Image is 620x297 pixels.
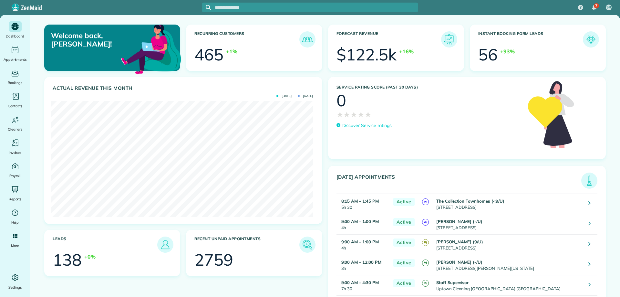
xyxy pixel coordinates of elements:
[341,260,381,265] strong: 9:00 AM - 12:00 PM
[393,279,415,287] span: Active
[8,80,23,86] span: Bookings
[336,31,441,48] h3: Forecast Revenue
[194,237,299,253] h3: Recent unpaid appointments
[3,161,27,179] a: Payroll
[226,48,237,55] div: +1%
[422,260,429,266] span: V(
[3,91,27,109] a: Contacts
[343,109,350,120] span: ★
[336,174,582,189] h3: [DATE] Appointments
[436,219,482,224] strong: [PERSON_NAME] (-/U)
[435,214,584,234] td: [STREET_ADDRESS]
[301,33,314,46] img: icon_recurring_customers-cf858462ba22bcd05b5a5880d41d6543d210077de5bb9ebc9590e49fd87d84ed.png
[3,138,27,156] a: Invoices
[435,275,584,295] td: Uptown Cleaning [GEOGRAPHIC_DATA] [GEOGRAPHIC_DATA]
[298,94,313,98] span: [DATE]
[422,219,429,226] span: A(
[336,122,392,129] a: Discover Service ratings
[587,1,601,15] div: 7 unread notifications
[393,218,415,226] span: Active
[53,252,82,268] div: 138
[4,56,27,63] span: Appointments
[341,239,379,244] strong: 9:00 AM - 1:00 PM
[478,31,583,48] h3: Instant Booking Form Leads
[478,47,498,63] div: 56
[9,196,22,202] span: Reports
[365,109,372,120] span: ★
[341,219,379,224] strong: 9:00 AM - 1:00 PM
[51,31,137,48] p: Welcome back, [PERSON_NAME]!
[436,260,482,265] strong: [PERSON_NAME] (-/U)
[393,198,415,206] span: Active
[336,92,346,109] div: 0
[9,173,21,179] span: Payroll
[399,48,414,55] div: +16%
[8,126,22,133] span: Cleaners
[3,184,27,202] a: Reports
[583,174,596,187] img: icon_todays_appointments-901f7ab196bb0bea1936b74009e4eb5ffbc2d2711fa7634e0d609ed5ef32b18b.png
[3,21,27,39] a: Dashboard
[341,280,379,285] strong: 9:00 AM - 4:30 PM
[435,194,584,214] td: [STREET_ADDRESS]
[342,122,392,129] p: Discover Service ratings
[336,194,390,214] td: 5h 30
[301,238,314,251] img: icon_unpaid_appointments-47b8ce3997adf2238b356f14209ab4cced10bd1f174958f3ca8f1d0dd7fffeee.png
[53,237,157,253] h3: Leads
[202,5,211,10] button: Focus search
[584,33,597,46] img: icon_form_leads-04211a6a04a5b2264e4ee56bc0799ec3eb69b7e499cbb523a139df1d13a81ae0.png
[194,31,299,48] h3: Recurring Customers
[336,275,390,295] td: 7h 30
[53,85,315,91] h3: Actual Revenue this month
[159,238,172,251] img: icon_leads-1bed01f49abd5b7fead27621c3d59655bb73ed531f8eeb49469d10e621d6b896.png
[393,259,415,267] span: Active
[194,47,223,63] div: 465
[350,109,357,120] span: ★
[336,85,522,90] h3: Service Rating score (past 30 days)
[3,272,27,291] a: Settings
[3,114,27,133] a: Cleaners
[336,255,390,275] td: 3h
[120,17,182,80] img: dashboard_welcome-42a62b7d889689a78055ac9021e634bf52bae3f8056760290aed330b23ab8690.png
[206,5,211,10] svg: Focus search
[393,239,415,247] span: Active
[606,5,611,10] span: SR
[8,284,22,291] span: Settings
[3,207,27,226] a: Help
[8,103,22,109] span: Contacts
[3,68,27,86] a: Bookings
[422,198,429,205] span: A(
[6,33,24,39] span: Dashboard
[9,149,22,156] span: Invoices
[435,255,584,275] td: [STREET_ADDRESS][PERSON_NAME][US_STATE]
[11,219,19,226] span: Help
[595,3,597,8] span: 7
[336,214,390,234] td: 4h
[436,198,504,204] strong: The Collection Townhomes (<9/U)
[276,94,292,98] span: [DATE]
[11,242,19,249] span: More
[500,48,515,55] div: +93%
[422,280,429,287] span: M(
[3,45,27,63] a: Appointments
[341,198,379,204] strong: 8:15 AM - 1:45 PM
[84,253,96,260] div: +0%
[194,252,233,268] div: 2759
[336,47,397,63] div: $122.5k
[436,239,483,244] strong: [PERSON_NAME] (9/U)
[357,109,365,120] span: ★
[435,234,584,255] td: [STREET_ADDRESS]
[336,109,344,120] span: ★
[436,280,469,285] strong: Staff Supervisor
[336,234,390,255] td: 4h
[443,33,456,46] img: icon_forecast_revenue-8c13a41c7ed35a8dcfafea3cbb826a0462acb37728057bba2d056411b612bbbe.png
[422,239,429,246] span: B(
